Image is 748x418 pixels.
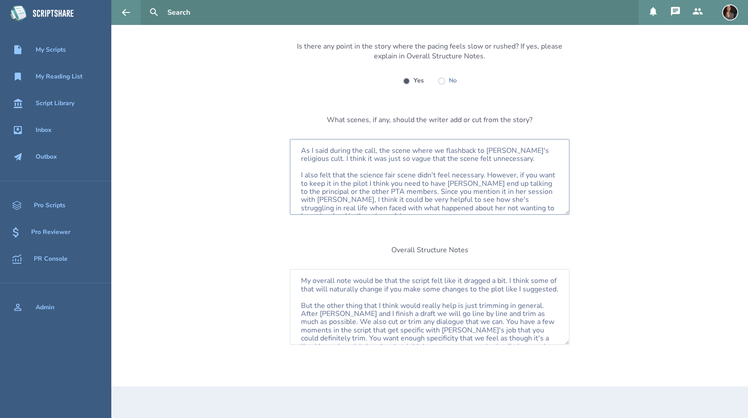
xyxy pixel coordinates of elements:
[722,4,738,20] img: user_1604966854-crop.jpg
[36,73,82,80] div: My Reading List
[391,245,468,255] div: Overall Structure Notes
[290,269,569,345] textarea: My overall note would be that the script felt like it dragged a bit. I think some of that will na...
[36,153,57,160] div: Outbox
[36,304,54,311] div: Admin
[31,229,70,236] div: Pro Reviewer
[327,115,533,125] div: What scenes, if any, should the writer add or cut from the story?
[36,46,66,53] div: My Scripts
[290,139,569,215] textarea: As I said during the call, the scene where we flashback to [PERSON_NAME]'s religious cult. I thin...
[296,41,563,61] div: Is there any point in the story where the pacing feels slow or rushed? If yes, please explain in ...
[34,255,68,262] div: PR Console
[36,100,74,107] div: Script Library
[34,202,65,209] div: Pro Scripts
[414,75,424,86] label: Yes
[449,75,457,86] label: No
[36,127,52,134] div: Inbox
